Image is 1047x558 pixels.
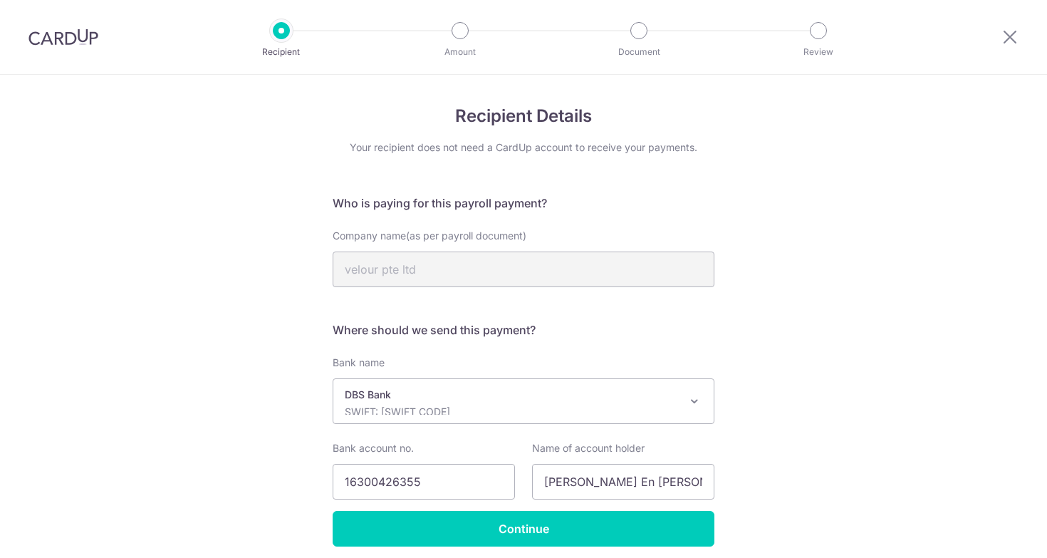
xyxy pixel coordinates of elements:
h5: Where should we send this payment? [333,321,714,339]
h4: Recipient Details [333,103,714,129]
h5: Who is paying for this payroll payment? [333,195,714,212]
p: Recipient [229,45,334,59]
span: DBS Bank [333,379,714,423]
p: Review [766,45,871,59]
label: Bank name [333,356,385,370]
p: SWIFT: [SWIFT_CODE] [345,405,679,419]
p: DBS Bank [345,388,679,402]
span: DBS Bank [333,378,714,424]
img: CardUp [28,29,98,46]
input: Continue [333,511,714,547]
p: Amount [407,45,513,59]
label: Name of account holder [532,441,645,455]
label: Bank account no. [333,441,414,455]
p: Document [586,45,692,59]
div: Your recipient does not need a CardUp account to receive your payments. [333,140,714,155]
span: Company name(as per payroll document) [333,229,526,242]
